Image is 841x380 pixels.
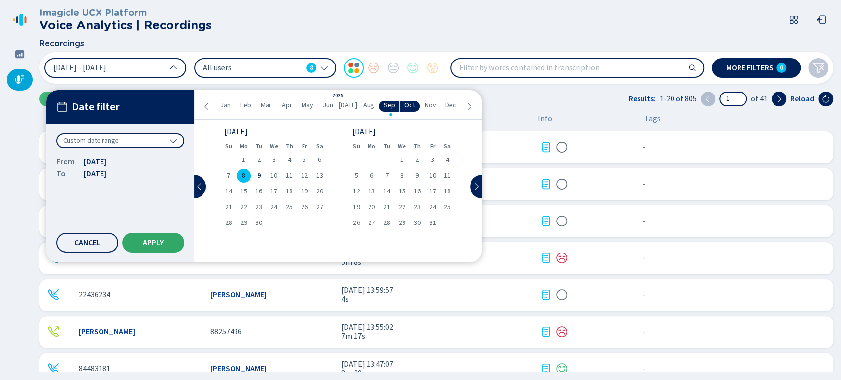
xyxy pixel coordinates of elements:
[251,185,267,198] div: Tue Sep 16 2025
[368,220,375,226] span: 27
[540,252,552,264] div: Transcription available
[287,157,291,163] span: 4
[303,157,306,163] span: 5
[379,169,395,183] div: Tue Oct 07 2025
[394,169,409,183] div: Wed Oct 08 2025
[236,169,251,183] div: Mon Sep 08 2025
[302,101,313,109] span: May
[556,215,568,227] svg: icon-emoji-silent
[63,136,119,146] span: Custom date range
[812,62,824,74] svg: funnel-disabled
[285,143,293,150] abbr: Thursday
[316,143,323,150] abbr: Saturday
[203,63,303,73] span: All users
[414,204,421,211] span: 23
[236,185,251,198] div: Mon Sep 15 2025
[39,7,212,18] h3: Imagicle UCX Platform
[701,92,715,106] button: Previous page
[540,141,552,153] svg: journal-text
[409,153,425,167] div: Thu Oct 02 2025
[540,252,552,264] svg: journal-text
[221,185,236,198] div: Sun Sep 14 2025
[221,216,236,230] div: Sun Sep 28 2025
[236,216,251,230] div: Mon Sep 29 2025
[451,59,703,77] input: Filter by words contained in transcription
[240,204,247,211] span: 22
[556,363,568,375] svg: icon-emoji-smile
[240,101,251,109] span: Feb
[316,204,323,211] span: 27
[236,153,251,167] div: Mon Sep 01 2025
[225,188,232,195] span: 14
[425,169,440,183] div: Fri Oct 10 2025
[261,101,271,109] span: Mar
[642,143,645,152] span: No tags assigned
[556,289,568,301] svg: icon-emoji-silent
[352,128,452,135] div: [DATE]
[56,101,68,113] svg: calendar
[257,172,261,179] span: 9
[440,169,455,183] div: Sat Oct 11 2025
[39,92,106,106] button: Upload
[221,169,236,183] div: Sun Sep 07 2025
[323,101,333,109] span: Jun
[316,188,323,195] span: 20
[355,172,358,179] span: 5
[642,180,645,189] span: No tags assigned
[726,64,774,72] span: More filters
[349,185,364,198] div: Sun Oct 12 2025
[225,204,232,211] span: 21
[540,178,552,190] svg: journal-text
[47,363,59,375] svg: telephone-inbound
[816,15,826,25] svg: box-arrow-left
[414,188,421,195] span: 16
[383,101,395,109] span: Sep
[282,153,297,167] div: Thu Sep 04 2025
[440,185,455,198] div: Sat Oct 18 2025
[379,185,395,198] div: Tue Oct 14 2025
[368,188,375,195] span: 13
[644,114,661,123] span: Tags
[122,233,184,253] button: Apply
[775,95,783,103] svg: chevron-right
[267,169,282,183] div: Wed Sep 10 2025
[312,185,327,198] div: Sat Sep 20 2025
[444,188,451,195] span: 18
[790,95,814,103] span: Reload
[540,326,552,338] div: Transcription available
[556,178,568,190] svg: icon-emoji-silent
[39,18,212,32] h2: Voice Analytics | Recordings
[242,172,245,179] span: 8
[169,64,177,72] svg: chevron-up
[286,204,293,211] span: 25
[642,217,645,225] span: No tags assigned
[818,92,833,106] button: Reload the current page
[270,143,278,150] abbr: Wednesday
[56,168,76,180] span: To
[282,200,297,214] div: Thu Sep 25 2025
[556,141,568,153] svg: icon-emoji-silent
[444,143,451,150] abbr: Saturday
[399,188,405,195] span: 15
[72,101,120,113] span: Date filter
[301,188,308,195] span: 19
[339,101,357,109] span: [DATE]
[47,326,59,338] div: Outgoing call
[425,200,440,214] div: Fri Oct 24 2025
[440,200,455,214] div: Sat Oct 25 2025
[445,101,456,109] span: Dec
[270,188,277,195] span: 17
[7,43,33,65] div: Dashboard
[540,215,552,227] div: Transcription available
[383,143,390,150] abbr: Tuesday
[353,204,360,211] span: 19
[425,101,436,109] span: Nov
[353,143,360,150] abbr: Sunday
[425,185,440,198] div: Fri Oct 17 2025
[398,143,406,150] abbr: Wednesday
[440,153,455,167] div: Sat Oct 04 2025
[394,216,409,230] div: Wed Oct 29 2025
[540,178,552,190] div: Transcription available
[642,290,645,299] span: No tags assigned
[84,156,106,168] span: [DATE]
